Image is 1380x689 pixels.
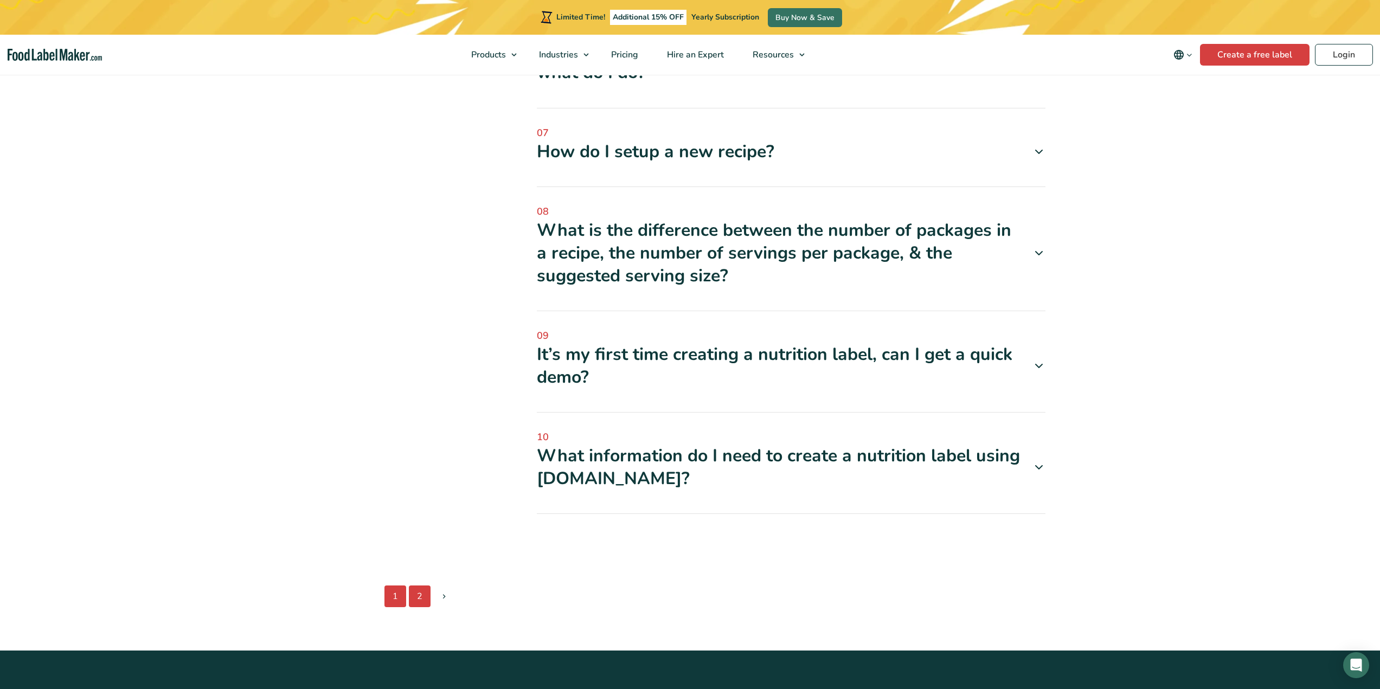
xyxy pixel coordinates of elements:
a: Industries [525,35,594,75]
a: Login [1315,44,1373,66]
a: 09 It’s my first time creating a nutrition label, can I get a quick demo? [537,329,1045,388]
span: Yearly Subscription [691,12,759,22]
span: Hire an Expert [664,49,725,61]
a: Pricing [597,35,650,75]
span: 08 [537,204,1045,219]
a: 08 What is the difference between the number of packages in a recipe, the number of servings per ... [537,204,1045,287]
a: Food Label Maker homepage [8,49,102,61]
button: Change language [1166,44,1200,66]
a: Buy Now & Save [768,8,842,27]
span: Products [468,49,507,61]
a: Create a free label [1200,44,1310,66]
span: 09 [537,329,1045,343]
span: Limited Time! [556,12,605,22]
div: How do I setup a new recipe? [537,140,1045,163]
div: What information do I need to create a nutrition label using [DOMAIN_NAME]? [537,445,1045,490]
a: Products [457,35,522,75]
a: Resources [739,35,810,75]
a: 10 What information do I need to create a nutrition label using [DOMAIN_NAME]? [537,430,1045,490]
span: 07 [537,126,1045,140]
div: What is the difference between the number of packages in a recipe, the number of servings per pac... [537,219,1045,287]
div: I can’t find the ingredient I am looking for in your database, what do I do? [537,39,1045,84]
span: Pricing [608,49,639,61]
span: 10 [537,430,1045,445]
span: Industries [536,49,579,61]
div: Open Intercom Messenger [1343,652,1369,678]
span: Additional 15% OFF [610,10,686,25]
a: 07 How do I setup a new recipe? [537,126,1045,163]
a: 2 [409,585,431,607]
a: 06 I can’t find the ingredient I am looking for in your database, what do I do? [537,24,1045,84]
a: Hire an Expert [653,35,736,75]
div: It’s my first time creating a nutrition label, can I get a quick demo? [537,343,1045,388]
span: Resources [749,49,795,61]
span: 1 [384,585,406,607]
